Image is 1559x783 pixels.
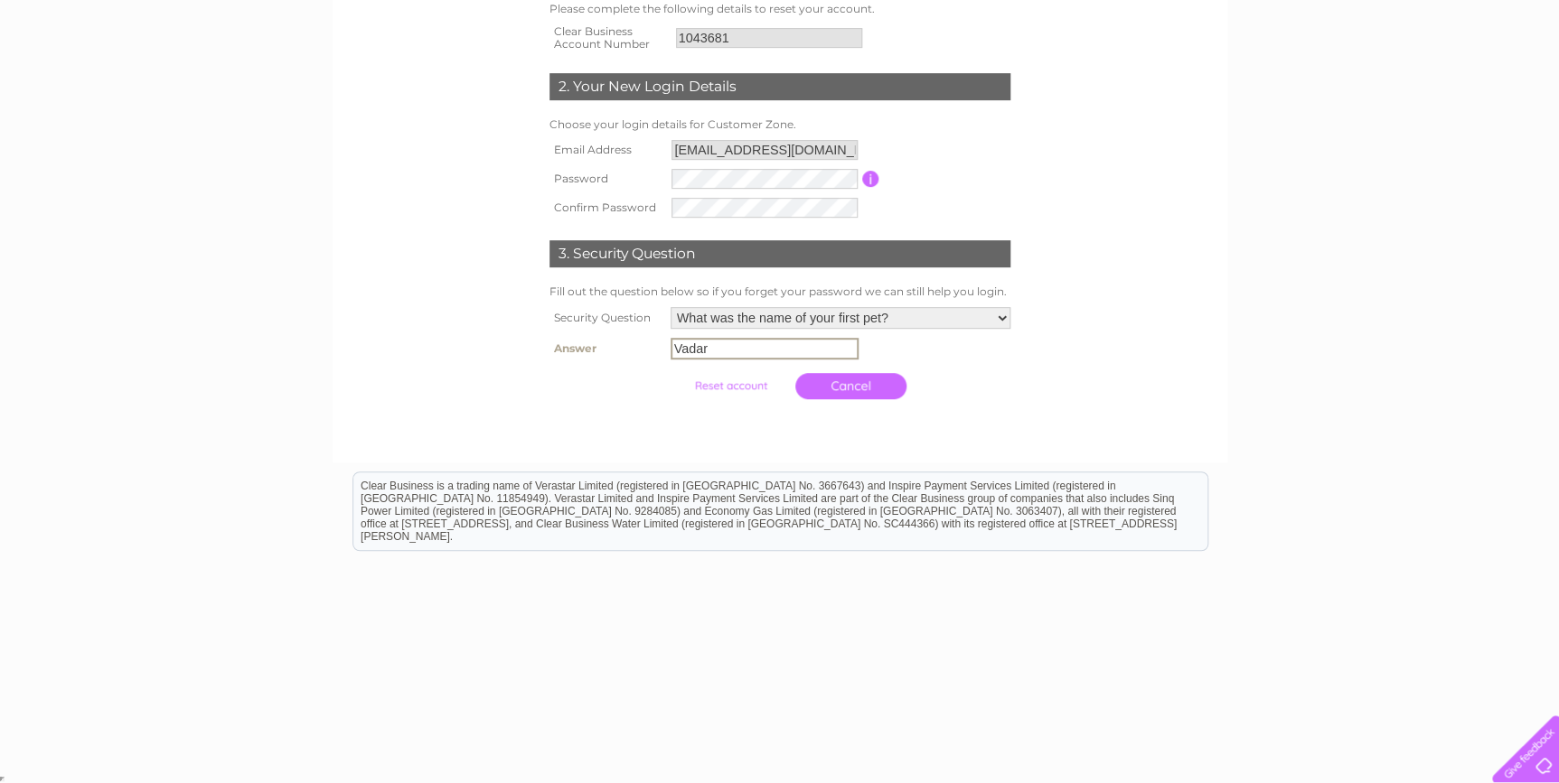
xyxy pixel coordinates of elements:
a: Cancel [795,373,906,399]
img: logo.png [54,47,146,102]
th: Clear Business Account Number [545,20,671,56]
th: Answer [545,333,666,364]
th: Confirm Password [545,193,668,222]
th: Email Address [545,135,668,164]
input: Submit [675,373,786,398]
th: Security Question [545,303,666,333]
a: Energy [1351,77,1391,90]
div: 3. Security Question [549,240,1010,267]
input: Information [862,171,879,187]
td: Choose your login details for Customer Zone. [545,114,1015,135]
a: Water [1306,77,1340,90]
a: Contact [1504,77,1548,90]
th: Password [545,164,668,193]
div: Clear Business is a trading name of Verastar Limited (registered in [GEOGRAPHIC_DATA] No. 3667643... [353,10,1207,88]
div: 2. Your New Login Details [549,73,1010,100]
a: Telecoms [1402,77,1456,90]
a: Blog [1467,77,1493,90]
a: 0333 014 3131 [1218,9,1343,32]
td: Fill out the question below so if you forget your password we can still help you login. [545,281,1015,303]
